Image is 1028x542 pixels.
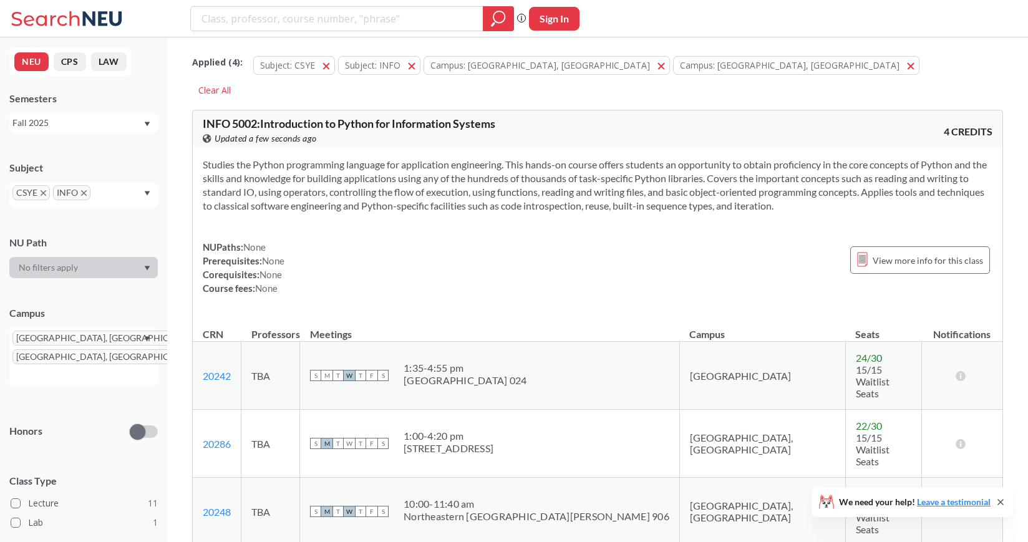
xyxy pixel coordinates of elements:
[9,113,158,133] div: Fall 2025Dropdown arrow
[144,122,150,127] svg: Dropdown arrow
[203,327,223,341] div: CRN
[9,424,42,438] p: Honors
[856,432,890,467] span: 15/15 Waitlist Seats
[91,52,127,71] button: LAW
[144,266,150,271] svg: Dropdown arrow
[215,132,317,145] span: Updated a few seconds ago
[377,506,389,517] span: S
[321,506,332,517] span: M
[345,59,400,71] span: Subject: INFO
[856,500,890,535] span: 15/15 Waitlist Seats
[404,374,526,387] div: [GEOGRAPHIC_DATA] 024
[355,370,366,381] span: T
[153,516,158,530] span: 1
[241,315,300,342] th: Professors
[873,253,983,268] span: View more info for this class
[9,92,158,105] div: Semesters
[9,182,158,208] div: CSYEX to remove pillINFOX to remove pillDropdown arrow
[321,438,332,449] span: M
[203,506,231,518] a: 20248
[259,269,282,280] span: None
[332,506,344,517] span: T
[241,410,300,478] td: TBA
[944,125,992,138] span: 4 CREDITS
[355,438,366,449] span: T
[921,315,1002,342] th: Notifications
[679,342,845,410] td: [GEOGRAPHIC_DATA]
[856,364,890,399] span: 15/15 Waitlist Seats
[9,257,158,278] div: Dropdown arrow
[9,474,158,488] span: Class Type
[344,370,355,381] span: W
[148,496,158,510] span: 11
[9,327,158,386] div: [GEOGRAPHIC_DATA], [GEOGRAPHIC_DATA]X to remove pill[GEOGRAPHIC_DATA], [GEOGRAPHIC_DATA]X to remo...
[144,191,150,196] svg: Dropdown arrow
[9,306,158,320] div: Campus
[12,116,143,130] div: Fall 2025
[491,10,506,27] svg: magnifying glass
[404,430,493,442] div: 1:00 - 4:20 pm
[483,6,514,31] div: magnifying glass
[404,510,669,523] div: Northeastern [GEOGRAPHIC_DATA][PERSON_NAME] 906
[845,315,921,342] th: Seats
[11,515,158,531] label: Lab
[192,81,237,100] div: Clear All
[377,370,389,381] span: S
[430,59,650,71] span: Campus: [GEOGRAPHIC_DATA], [GEOGRAPHIC_DATA]
[310,370,321,381] span: S
[203,240,284,295] div: NUPaths: Prerequisites: Corequisites: Course fees:
[9,236,158,249] div: NU Path
[255,283,278,294] span: None
[144,336,150,341] svg: Dropdown arrow
[680,59,899,71] span: Campus: [GEOGRAPHIC_DATA], [GEOGRAPHIC_DATA]
[253,56,335,75] button: Subject: CSYE
[11,495,158,511] label: Lecture
[9,161,158,175] div: Subject
[404,498,669,510] div: 10:00 - 11:40 am
[679,410,845,478] td: [GEOGRAPHIC_DATA], [GEOGRAPHIC_DATA]
[529,7,579,31] button: Sign In
[321,370,332,381] span: M
[332,438,344,449] span: T
[839,498,991,506] span: We need your help!
[917,496,991,507] a: Leave a testimonial
[243,241,266,253] span: None
[332,370,344,381] span: T
[200,8,474,29] input: Class, professor, course number, "phrase"
[203,370,231,382] a: 20242
[203,158,992,213] section: Studies the Python programming language for application engineering. This hands-on course offers ...
[12,185,50,200] span: CSYEX to remove pill
[54,52,86,71] button: CPS
[81,190,87,196] svg: X to remove pill
[14,52,49,71] button: NEU
[344,438,355,449] span: W
[310,506,321,517] span: S
[355,506,366,517] span: T
[338,56,420,75] button: Subject: INFO
[404,362,526,374] div: 1:35 - 4:55 pm
[12,331,211,346] span: [GEOGRAPHIC_DATA], [GEOGRAPHIC_DATA]X to remove pill
[300,315,680,342] th: Meetings
[262,255,284,266] span: None
[366,370,377,381] span: F
[192,56,243,69] span: Applied ( 4 ):
[856,420,882,432] span: 22 / 30
[53,185,90,200] span: INFOX to remove pill
[41,190,46,196] svg: X to remove pill
[679,315,845,342] th: Campus
[310,438,321,449] span: S
[203,117,495,130] span: INFO 5002 : Introduction to Python for Information Systems
[366,438,377,449] span: F
[12,349,211,364] span: [GEOGRAPHIC_DATA], [GEOGRAPHIC_DATA]X to remove pill
[203,438,231,450] a: 20286
[260,59,315,71] span: Subject: CSYE
[241,342,300,410] td: TBA
[673,56,919,75] button: Campus: [GEOGRAPHIC_DATA], [GEOGRAPHIC_DATA]
[344,506,355,517] span: W
[377,438,389,449] span: S
[404,442,493,455] div: [STREET_ADDRESS]
[856,352,882,364] span: 24 / 30
[424,56,670,75] button: Campus: [GEOGRAPHIC_DATA], [GEOGRAPHIC_DATA]
[366,506,377,517] span: F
